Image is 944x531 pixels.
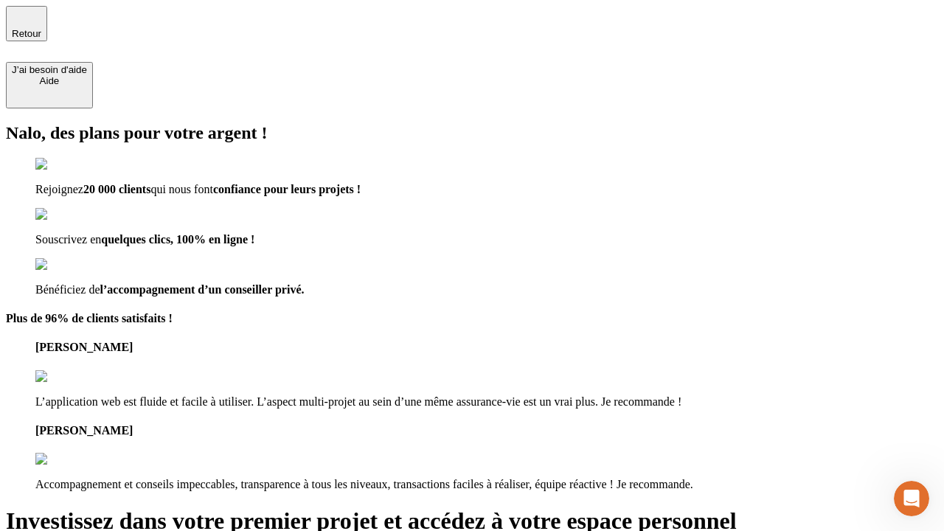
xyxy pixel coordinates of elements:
span: Bénéficiez de [35,283,100,296]
h4: [PERSON_NAME] [35,424,938,437]
span: confiance pour leurs projets ! [213,183,361,195]
span: Rejoignez [35,183,83,195]
img: reviews stars [35,453,108,466]
div: J’ai besoin d'aide [12,64,87,75]
span: Souscrivez en [35,233,101,246]
button: J’ai besoin d'aideAide [6,62,93,108]
p: Accompagnement et conseils impeccables, transparence à tous les niveaux, transactions faciles à r... [35,478,938,491]
img: checkmark [35,158,99,171]
span: l’accompagnement d’un conseiller privé. [100,283,305,296]
div: Aide [12,75,87,86]
iframe: Intercom live chat [894,481,929,516]
span: qui nous font [150,183,212,195]
span: Retour [12,28,41,39]
img: checkmark [35,208,99,221]
span: 20 000 clients [83,183,151,195]
img: reviews stars [35,370,108,383]
button: Retour [6,6,47,41]
p: L’application web est fluide et facile à utiliser. L’aspect multi-projet au sein d’une même assur... [35,395,938,409]
span: quelques clics, 100% en ligne ! [101,233,254,246]
img: checkmark [35,258,99,271]
h4: [PERSON_NAME] [35,341,938,354]
h4: Plus de 96% de clients satisfaits ! [6,312,938,325]
h2: Nalo, des plans pour votre argent ! [6,123,938,143]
